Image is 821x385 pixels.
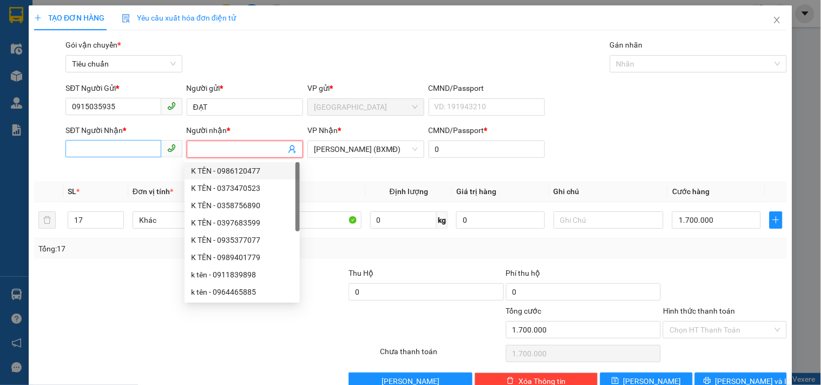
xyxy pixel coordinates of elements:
div: K TÊN - 0989401779 [191,251,293,263]
div: k tên - 0911839898 [185,266,300,283]
div: K TÊN - 0397683599 [185,214,300,231]
div: K TÊN - 0935377077 [185,231,300,249]
span: Nhận: [127,9,153,21]
div: K TÊN - 0935377077 [191,234,293,246]
div: Tổng: 17 [38,243,318,255]
span: VP Nhận [307,126,338,135]
div: 0905789597 [9,47,119,62]
div: K TÊN - 0358756890 [185,197,300,214]
span: Gửi: [9,9,26,21]
div: CMND/Passport [429,124,545,136]
div: K TÊN - 0986120477 [185,162,300,180]
div: Người nhận [187,124,303,136]
span: Định lượng [390,187,428,196]
span: SL [68,187,76,196]
span: plus [34,14,42,22]
span: Hồ Chí Minh (BXMĐ) [314,141,417,157]
div: K TÊN - 0373470523 [185,180,300,197]
span: kg [437,211,448,229]
span: Tiêu chuẩn [72,56,175,72]
span: phone [167,144,176,152]
button: plus [770,211,783,229]
span: Khác [139,212,236,228]
span: Giá trị hàng [456,187,496,196]
span: Đà Nẵng [314,99,417,115]
span: TẠO ĐƠN HÀNG [34,14,104,22]
div: K TÊN - 0986120477 [191,165,293,177]
input: VD: Bàn, Ghế [251,211,361,229]
div: [PERSON_NAME] [127,34,237,47]
div: Chưa thanh toán [379,346,504,364]
span: close [773,16,781,24]
span: Gói vận chuyển [65,41,121,49]
span: Đơn vị tính [133,187,173,196]
button: Close [762,5,792,36]
span: Yêu cầu xuất hóa đơn điện tử [122,14,236,22]
div: SĐT Người Gửi [65,82,182,94]
div: [GEOGRAPHIC_DATA] [127,9,237,34]
th: Ghi chú [549,181,668,202]
div: K TÊN - 0397683599 [191,217,293,229]
input: 0 [456,211,545,229]
div: Tên không hợp lệ [187,159,303,171]
div: K TÊN - 0358756890 [191,200,293,211]
label: Gán nhãn [610,41,643,49]
span: phone [167,102,176,110]
div: VP gửi [307,82,424,94]
img: icon [122,14,130,23]
div: K TÊN - 0373470523 [191,182,293,194]
span: Tổng cước [506,307,542,315]
div: k tên - 0964465885 [191,286,293,298]
div: SĐT Người Nhận [65,124,182,136]
div: k tên - 0964465885 [185,283,300,301]
div: Người gửi [187,82,303,94]
span: plus [770,216,782,224]
div: 0 [127,62,237,75]
div: K TÊN - 0989401779 [185,249,300,266]
button: delete [38,211,56,229]
div: [GEOGRAPHIC_DATA] [9,9,119,34]
div: k tên - 0911839898 [191,269,293,281]
span: Thu Hộ [349,269,373,277]
span: Cước hàng [672,187,710,196]
div: Phí thu hộ [506,267,661,283]
span: user-add [288,145,297,154]
div: CMND/Passport [429,82,545,94]
input: Ghi Chú [554,211,664,229]
div: 0706188522 [127,47,237,62]
label: Hình thức thanh toán [663,307,735,315]
div: CHINH [9,34,119,47]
